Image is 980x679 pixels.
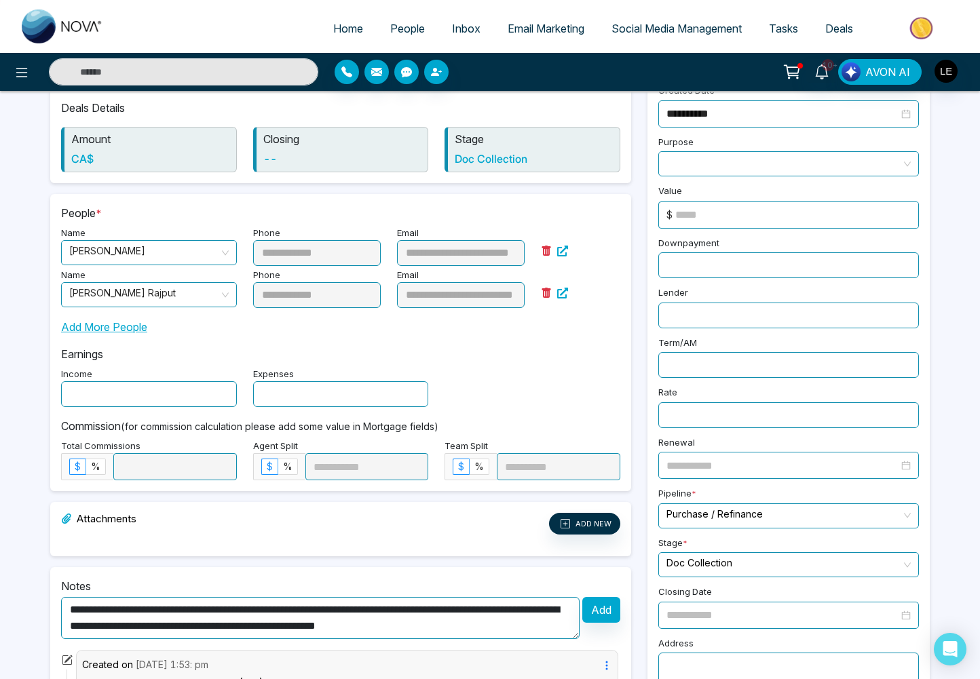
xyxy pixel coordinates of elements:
[658,637,694,653] label: Address
[253,227,280,240] label: Phone
[455,131,613,147] p: Stage
[658,336,697,353] label: Term/AM
[934,633,966,665] div: Open Intercom Messenger
[438,16,494,41] a: Inbox
[865,64,910,80] span: AVON AI
[22,9,103,43] img: Nova CRM Logo
[935,60,958,83] img: User Avatar
[658,436,695,452] label: Renewal
[61,346,620,362] p: Earnings
[755,16,812,41] a: Tasks
[71,153,229,166] h6: CA$
[61,418,620,434] p: Commission
[658,237,719,253] label: Downpayment
[494,16,598,41] a: Email Marketing
[91,461,100,472] span: %
[658,585,712,602] label: Closing Date
[61,100,620,116] p: Deals Details
[390,22,425,35] span: People
[61,227,86,240] label: Name
[445,440,488,453] label: Team Split
[838,59,922,85] button: AVON AI
[69,283,229,307] span: Chhaya Oberoi Rajput
[253,368,294,381] label: Expenses
[658,136,694,152] label: Purpose
[658,286,688,303] label: Lender
[69,241,229,265] span: Saurabh Rajput
[658,537,687,553] label: Stage
[658,84,715,100] label: Created Date
[458,461,464,472] span: $
[508,22,584,35] span: Email Marketing
[61,205,620,221] p: People
[452,22,480,35] span: Inbox
[267,461,273,472] span: $
[61,368,92,381] label: Income
[397,269,419,282] label: Email
[611,22,742,35] span: Social Media Management
[263,153,421,166] h6: --
[873,13,972,43] img: Market-place.gif
[75,461,81,472] span: $
[658,185,682,201] label: Value
[812,16,867,41] a: Deals
[658,386,677,402] label: Rate
[283,461,293,472] span: %
[582,597,620,623] button: Add
[61,440,140,453] label: Total Commissions
[136,659,208,670] span: [DATE] 1:53: pm
[455,153,613,166] h6: Doc Collection
[377,16,438,41] a: People
[61,269,86,282] label: Name
[61,578,620,594] p: Notes
[842,62,861,81] img: Lead Flow
[822,59,834,71] span: 10+
[658,487,696,503] label: Pipeline
[806,59,838,83] a: 10+
[598,16,755,41] a: Social Media Management
[121,421,438,432] small: (for commission calculation please add some value in Mortgage fields)
[61,319,147,335] span: Add More People
[253,440,298,453] label: Agent Split
[333,22,363,35] span: Home
[263,131,421,147] p: Closing
[549,513,620,535] button: ADD NEW
[397,227,419,240] label: Email
[82,659,133,670] span: Created on
[61,513,136,529] h6: Attachments
[474,461,484,472] span: %
[253,269,280,282] label: Phone
[769,22,798,35] span: Tasks
[320,16,377,41] a: Home
[825,22,853,35] span: Deals
[71,131,229,147] p: Amount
